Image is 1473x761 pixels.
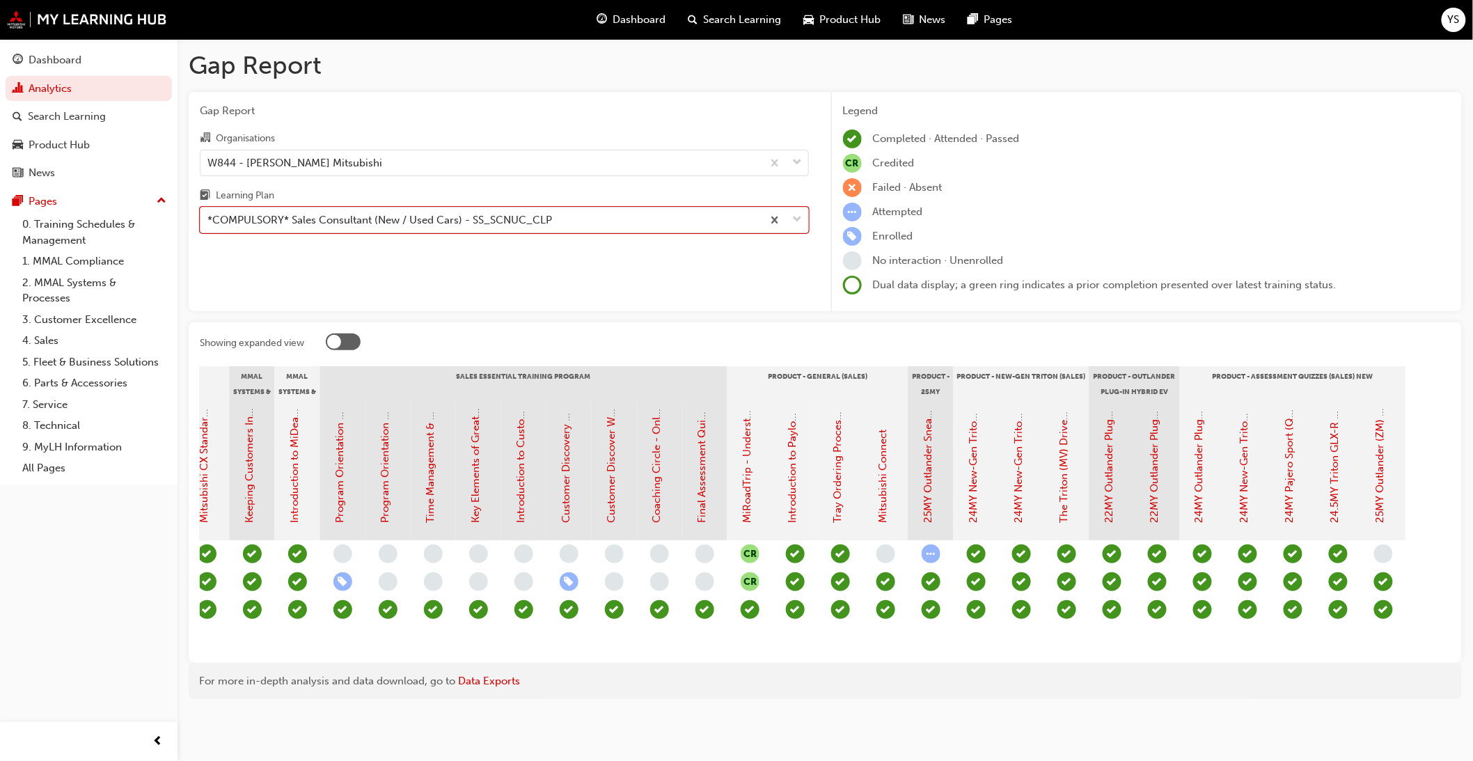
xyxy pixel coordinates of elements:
[741,600,759,619] span: learningRecordVerb_COMPLETE-icon
[560,544,578,563] span: learningRecordVerb_NONE-icon
[787,298,799,524] a: Introduction to Payload and Towing Capacities
[1103,544,1121,563] span: learningRecordVerb_PASS-icon
[688,11,698,29] span: search-icon
[560,572,578,591] span: learningRecordVerb_ENROLL-icon
[424,600,443,619] span: learningRecordVerb_PASS-icon
[876,600,895,619] span: learningRecordVerb_PASS-icon
[922,544,940,563] span: learningRecordVerb_ATTEMPT-icon
[786,600,805,619] span: learningRecordVerb_PASS-icon
[1148,572,1167,591] span: learningRecordVerb_COMPLETE-icon
[803,11,814,29] span: car-icon
[17,372,172,394] a: 6. Parts & Accessories
[13,83,23,95] span: chart-icon
[198,572,216,591] span: learningRecordVerb_PASS-icon
[200,103,809,119] span: Gap Report
[1089,366,1180,401] div: Product - Outlander Plug-in Hybrid EV (Sales)
[1374,572,1393,591] span: learningRecordVerb_PASS-icon
[843,130,862,148] span: learningRecordVerb_COMPLETE-icon
[843,251,862,270] span: learningRecordVerb_NONE-icon
[727,366,908,401] div: Product - General (Sales)
[919,12,945,28] span: News
[1238,544,1257,563] span: learningRecordVerb_PASS-icon
[605,572,624,591] span: learningRecordVerb_NONE-icon
[585,6,677,34] a: guage-iconDashboard
[7,10,167,29] img: mmal
[1193,572,1212,591] span: learningRecordVerb_PASS-icon
[28,109,106,125] div: Search Learning
[379,544,397,563] span: learningRecordVerb_NONE-icon
[922,600,940,619] span: learningRecordVerb_COMPLETE-icon
[695,544,714,563] span: learningRecordVerb_NONE-icon
[1148,544,1167,563] span: learningRecordVerb_COMPLETE-icon
[793,211,803,229] span: down-icon
[984,12,1012,28] span: Pages
[200,336,304,350] div: Showing expanded view
[288,572,307,591] span: learningRecordVerb_PASS-icon
[216,132,275,146] div: Organisations
[650,572,669,591] span: learningRecordVerb_NONE-icon
[1238,600,1257,619] span: learningRecordVerb_PASS-icon
[13,139,23,152] span: car-icon
[207,155,382,171] div: W844 - [PERSON_NAME] Mitsubishi
[189,50,1462,81] h1: Gap Report
[1442,8,1466,32] button: YS
[819,12,881,28] span: Product Hub
[199,673,1451,689] div: For more in-depth analysis and data download, go to
[968,11,978,29] span: pages-icon
[216,189,274,203] div: Learning Plan
[243,600,262,619] span: learningRecordVerb_PASS-icon
[903,11,913,29] span: news-icon
[1193,600,1212,619] span: learningRecordVerb_PASS-icon
[873,254,1004,267] span: No interaction · Unenrolled
[1238,572,1257,591] span: learningRecordVerb_PASS-icon
[967,544,986,563] span: learningRecordVerb_PASS-icon
[1148,600,1167,619] span: learningRecordVerb_COMPLETE-icon
[275,366,320,401] div: MMAL Systems & Processes - General
[17,457,172,479] a: All Pages
[650,544,669,563] span: learningRecordVerb_NONE-icon
[695,572,714,591] span: learningRecordVerb_NONE-icon
[922,358,935,524] a: 25MY Outlander Sneak Peek Video
[13,54,23,67] span: guage-icon
[908,366,954,401] div: Product - 25MY Outlander
[873,181,943,194] span: Failed · Absent
[922,572,940,591] span: learningRecordVerb_COMPLETE-icon
[741,572,759,591] button: null-icon
[320,366,727,401] div: Sales Essential Training Program
[1057,600,1076,619] span: learningRecordVerb_PASS-icon
[873,205,923,218] span: Attempted
[6,189,172,214] button: Pages
[1330,322,1342,524] a: 24.5MY Triton GLX-R (MV) - Product Quiz
[333,600,352,619] span: learningRecordVerb_ATTEND-icon
[379,600,397,619] span: learningRecordVerb_PASS-icon
[741,544,759,563] span: null-icon
[469,544,488,563] span: learningRecordVerb_NONE-icon
[873,157,915,169] span: Credited
[198,544,216,563] span: learningRecordVerb_PASS-icon
[1329,600,1348,619] span: learningRecordVerb_PASS-icon
[605,600,624,619] span: learningRecordVerb_PASS-icon
[424,572,443,591] span: learningRecordVerb_NONE-icon
[13,196,23,208] span: pages-icon
[13,167,23,180] span: news-icon
[831,544,850,563] span: learningRecordVerb_COMPLETE-icon
[17,352,172,373] a: 5. Fleet & Business Solutions
[876,572,895,591] span: learningRecordVerb_PASS-icon
[469,600,488,619] span: learningRecordVerb_PASS-icon
[1448,12,1460,28] span: YS
[6,132,172,158] a: Product Hub
[288,600,307,619] span: learningRecordVerb_PASS-icon
[514,544,533,563] span: learningRecordVerb_NONE-icon
[1193,544,1212,563] span: learningRecordVerb_PASS-icon
[17,437,172,458] a: 9. MyLH Information
[1057,572,1076,591] span: learningRecordVerb_PASS-icon
[843,103,1451,119] div: Legend
[243,544,262,563] span: learningRecordVerb_PASS-icon
[6,45,172,189] button: DashboardAnalyticsSearch LearningProduct HubNews
[333,572,352,591] span: learningRecordVerb_ENROLL-icon
[1284,572,1302,591] span: learningRecordVerb_PASS-icon
[29,137,90,153] div: Product Hub
[892,6,956,34] a: news-iconNews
